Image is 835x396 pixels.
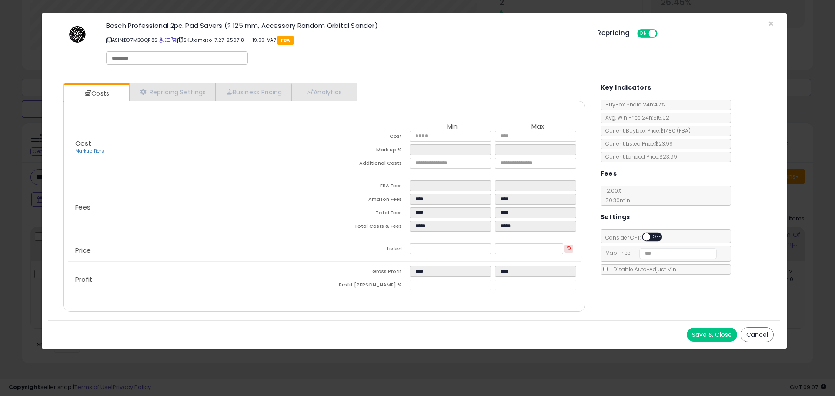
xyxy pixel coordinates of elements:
a: Business Pricing [215,83,291,101]
span: Current Landed Price: $23.99 [601,153,677,160]
th: Min [410,123,495,131]
td: Amazon Fees [324,194,410,207]
th: Max [495,123,580,131]
h3: Bosch Professional 2pc. Pad Savers (? 125 mm, Accessory Random Orbital Sander) [106,22,584,29]
button: Save & Close [687,328,737,342]
span: ON [638,30,649,37]
span: 12.00 % [601,187,630,204]
td: FBA Fees [324,180,410,194]
td: Cost [324,131,410,144]
td: Listed [324,243,410,257]
td: Additional Costs [324,158,410,171]
span: BuyBox Share 24h: 42% [601,101,665,108]
a: Analytics [291,83,356,101]
p: Profit [68,276,324,283]
span: Avg. Win Price 24h: $15.02 [601,114,669,121]
p: Cost [68,140,324,155]
a: Your listing only [171,37,176,43]
span: ( FBA ) [677,127,691,134]
a: Markup Tiers [75,148,104,154]
td: Mark up % [324,144,410,158]
span: OFF [650,233,664,241]
span: FBA [277,36,294,45]
td: Total Fees [324,207,410,221]
a: BuyBox page [159,37,164,43]
h5: Repricing: [597,30,632,37]
span: $0.30 min [601,196,630,204]
span: $17.80 [660,127,691,134]
td: Total Costs & Fees [324,221,410,234]
span: Disable Auto-Adjust Min [609,266,676,273]
h5: Key Indicators [601,82,651,93]
a: Repricing Settings [129,83,215,101]
td: Profit [PERSON_NAME] % [324,280,410,293]
span: × [768,17,774,30]
button: Cancel [741,327,774,342]
img: 41ccQ9qyOnS._SL60_.jpg [68,22,87,48]
h5: Settings [601,212,630,223]
p: Fees [68,204,324,211]
td: Gross Profit [324,266,410,280]
a: All offer listings [165,37,170,43]
p: ASIN: B07MBGQR8S | SKU: amazo-7.27-250718---19.99-VA7 [106,33,584,47]
a: Costs [64,85,128,102]
span: Current Buybox Price: [601,127,691,134]
p: Price [68,247,324,254]
span: Current Listed Price: $23.99 [601,140,673,147]
span: Map Price: [601,249,717,256]
h5: Fees [601,168,617,179]
span: OFF [656,30,670,37]
span: Consider CPT: [601,234,674,241]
